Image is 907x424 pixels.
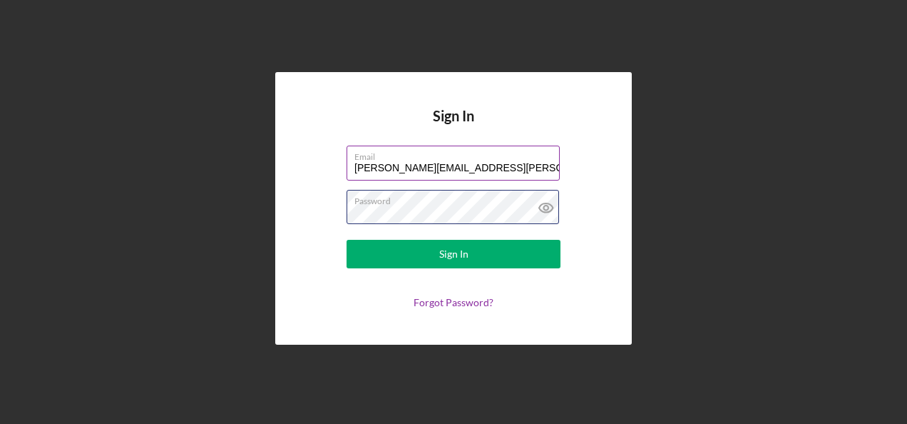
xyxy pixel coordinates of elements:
[439,240,468,268] div: Sign In
[347,240,560,268] button: Sign In
[414,296,493,308] a: Forgot Password?
[433,108,474,146] h4: Sign In
[354,191,560,206] label: Password
[354,146,560,162] label: Email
